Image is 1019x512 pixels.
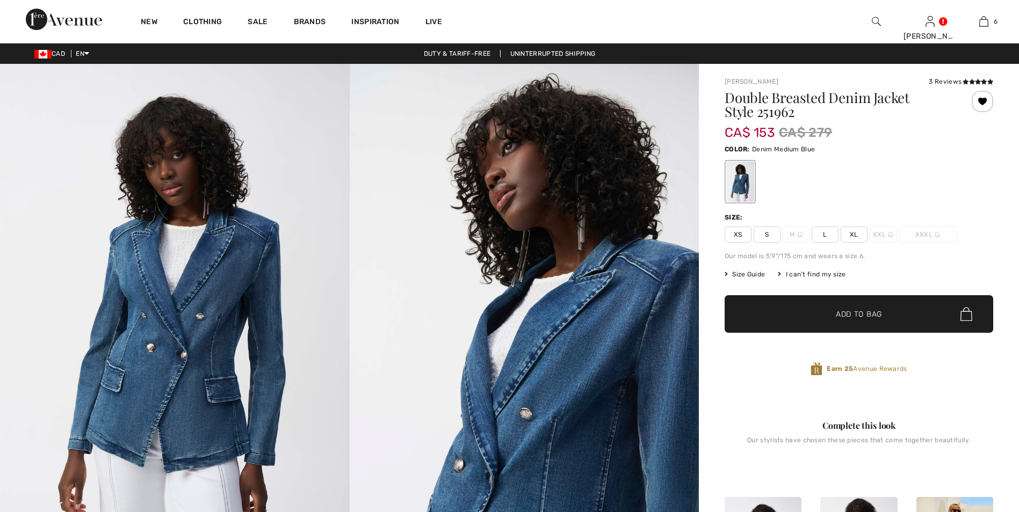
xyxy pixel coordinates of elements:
[960,307,972,321] img: Bag.svg
[779,123,832,142] span: CA$ 279
[904,31,956,42] div: [PERSON_NAME]
[899,226,957,243] span: XXXL
[26,9,102,30] img: 1ère Avenue
[725,295,993,333] button: Add to Bag
[926,16,935,26] a: Sign In
[994,17,998,26] span: 6
[725,91,949,119] h1: Double Breasted Denim Jacket Style 251962
[870,226,897,243] span: XXL
[725,78,778,85] a: [PERSON_NAME]
[183,17,222,28] a: Clothing
[725,114,775,140] span: CA$ 153
[725,436,993,452] div: Our stylists have chosen these pieces that come together beautifully.
[725,145,750,153] span: Color:
[754,226,780,243] span: S
[752,145,815,153] span: Denim Medium Blue
[811,362,822,376] img: Avenue Rewards
[778,269,845,279] div: I can't find my size
[827,365,853,372] strong: Earn 25
[841,226,868,243] span: XL
[248,17,268,28] a: Sale
[812,226,839,243] span: L
[926,15,935,28] img: My Info
[783,226,810,243] span: M
[797,232,803,237] img: ring-m.svg
[76,50,89,57] span: EN
[294,17,326,28] a: Brands
[836,309,882,320] span: Add to Bag
[34,50,69,57] span: CAD
[726,162,754,202] div: Denim Medium Blue
[425,16,442,27] a: Live
[725,226,751,243] span: XS
[725,251,993,261] div: Our model is 5'9"/175 cm and wears a size 6.
[872,15,881,28] img: search the website
[34,50,52,58] img: Canadian Dollar
[935,232,940,237] img: ring-m.svg
[929,77,993,86] div: 3 Reviews
[725,213,745,222] div: Size:
[951,431,1008,458] iframe: Opens a widget where you can chat to one of our agents
[888,232,893,237] img: ring-m.svg
[725,419,993,432] div: Complete this look
[957,15,1010,28] a: 6
[351,17,399,28] span: Inspiration
[827,364,907,374] span: Avenue Rewards
[141,17,157,28] a: New
[725,269,765,279] span: Size Guide
[979,15,988,28] img: My Bag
